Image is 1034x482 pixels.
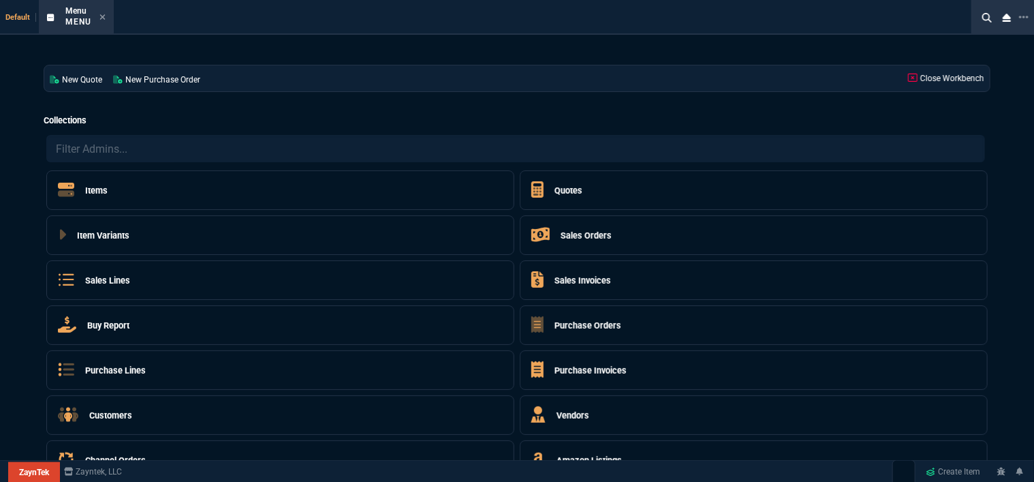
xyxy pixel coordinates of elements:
[46,135,985,162] input: Filter Admins...
[60,466,127,478] a: msbcCompanyName
[977,10,997,26] nx-icon: Search
[557,454,622,467] h5: Amazon Listings
[65,16,91,27] p: Menu
[108,65,206,91] a: New Purchase Order
[554,319,621,332] h5: Purchase Orders
[85,274,130,287] h5: Sales Lines
[561,229,612,242] h5: Sales Orders
[921,462,986,482] a: Create Item
[554,274,611,287] h5: Sales Invoices
[557,409,589,422] h5: Vendors
[77,229,129,242] h5: Item Variants
[554,184,582,197] h5: Quotes
[89,409,132,422] h5: Customers
[85,454,146,467] h5: Channel Orders
[903,65,990,91] a: Close Workbench
[65,6,87,16] span: Menu
[1019,11,1029,24] nx-icon: Open New Tab
[554,364,627,377] h5: Purchase Invoices
[44,114,990,127] h5: Collections
[99,12,106,23] nx-icon: Close Tab
[85,184,108,197] h5: Items
[997,10,1016,26] nx-icon: Close Workbench
[5,13,36,22] span: Default
[85,364,146,377] h5: Purchase Lines
[44,65,108,91] a: New Quote
[87,319,129,332] h5: Buy Report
